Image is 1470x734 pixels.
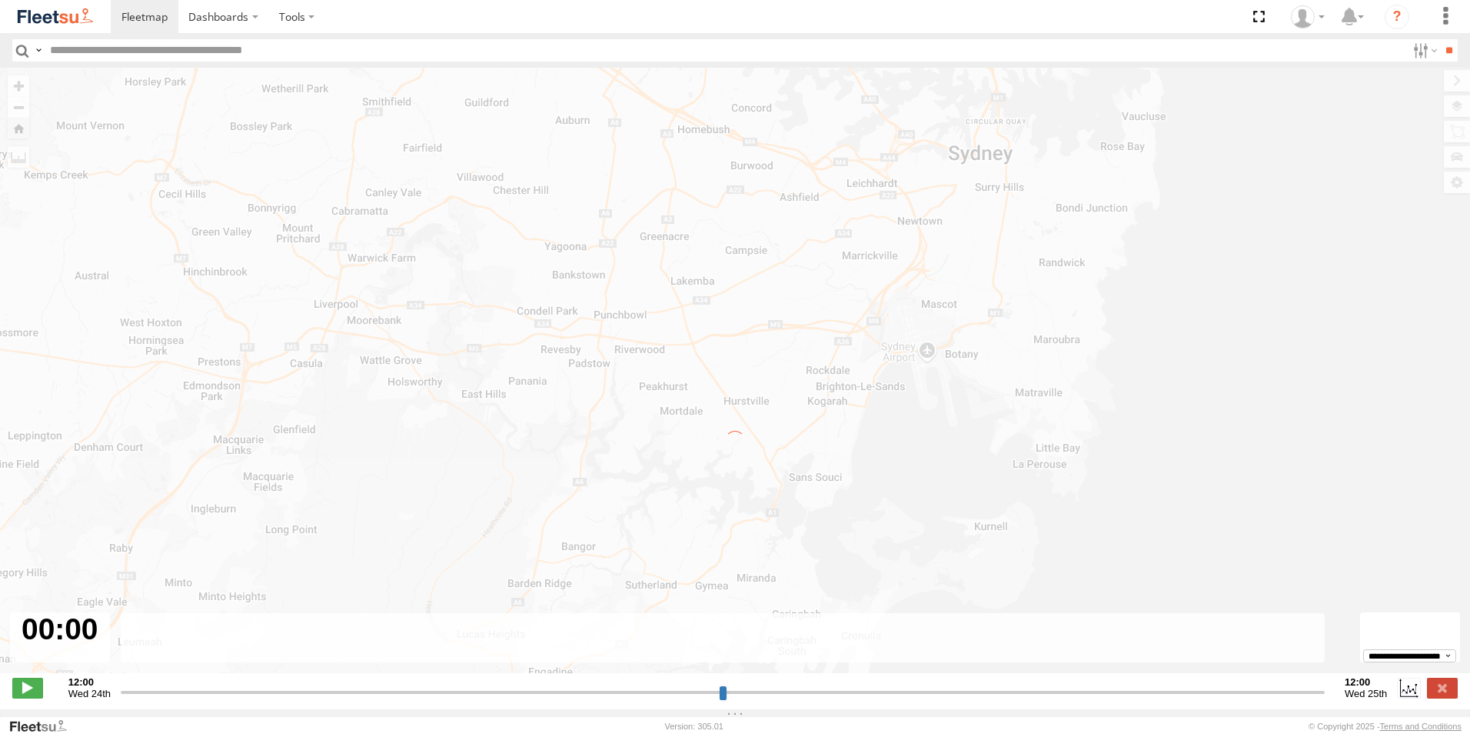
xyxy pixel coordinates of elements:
[12,678,43,698] label: Play/Stop
[1309,722,1462,731] div: © Copyright 2025 -
[1427,678,1458,698] label: Close
[1345,688,1387,699] span: Wed 25th
[68,688,111,699] span: Wed 24th
[8,719,79,734] a: Visit our Website
[1285,5,1330,28] div: Adrian Singleton
[1345,676,1387,688] strong: 12:00
[1380,722,1462,731] a: Terms and Conditions
[32,39,45,62] label: Search Query
[665,722,723,731] div: Version: 305.01
[1385,5,1409,29] i: ?
[68,676,111,688] strong: 12:00
[15,6,95,27] img: fleetsu-logo-horizontal.svg
[1407,39,1440,62] label: Search Filter Options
